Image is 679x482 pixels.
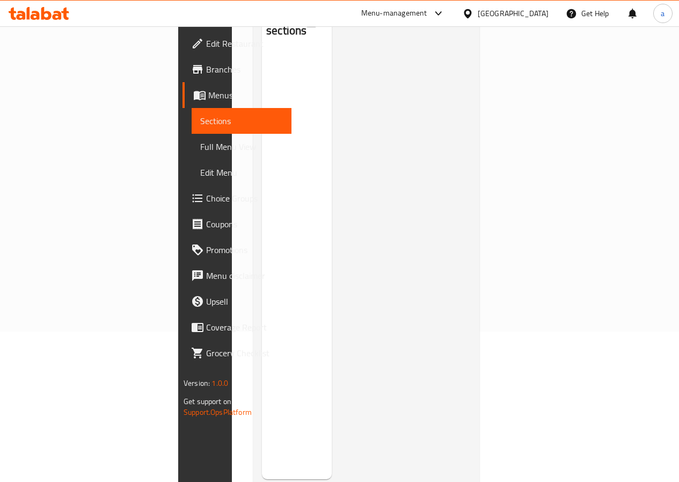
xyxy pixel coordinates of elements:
span: Promotions [206,243,283,256]
span: Version: [184,376,210,390]
span: Upsell [206,295,283,308]
a: Menus [182,82,291,108]
span: Edit Menu [200,166,283,179]
div: Menu-management [361,7,427,20]
span: Coupons [206,218,283,231]
span: Coverage Report [206,321,283,334]
span: Get support on: [184,394,233,408]
a: Sections [192,108,291,134]
a: Grocery Checklist [182,340,291,366]
a: Edit Restaurant [182,31,291,56]
span: Grocery Checklist [206,347,283,359]
a: Full Menu View [192,134,291,160]
a: Edit Menu [192,160,291,185]
span: Sections [200,114,283,127]
span: Choice Groups [206,192,283,205]
span: Branches [206,63,283,76]
a: Choice Groups [182,185,291,211]
span: Menu disclaimer [206,269,283,282]
span: a [661,8,665,19]
span: Edit Restaurant [206,37,283,50]
div: [GEOGRAPHIC_DATA] [478,8,549,19]
a: Coverage Report [182,314,291,340]
span: 1.0.0 [211,376,228,390]
span: Full Menu View [200,140,283,153]
a: Coupons [182,211,291,237]
nav: Menu sections [262,48,332,57]
a: Support.OpsPlatform [184,405,252,419]
a: Branches [182,56,291,82]
a: Promotions [182,237,291,263]
a: Upsell [182,289,291,314]
a: Menu disclaimer [182,263,291,289]
span: Menus [208,89,283,102]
